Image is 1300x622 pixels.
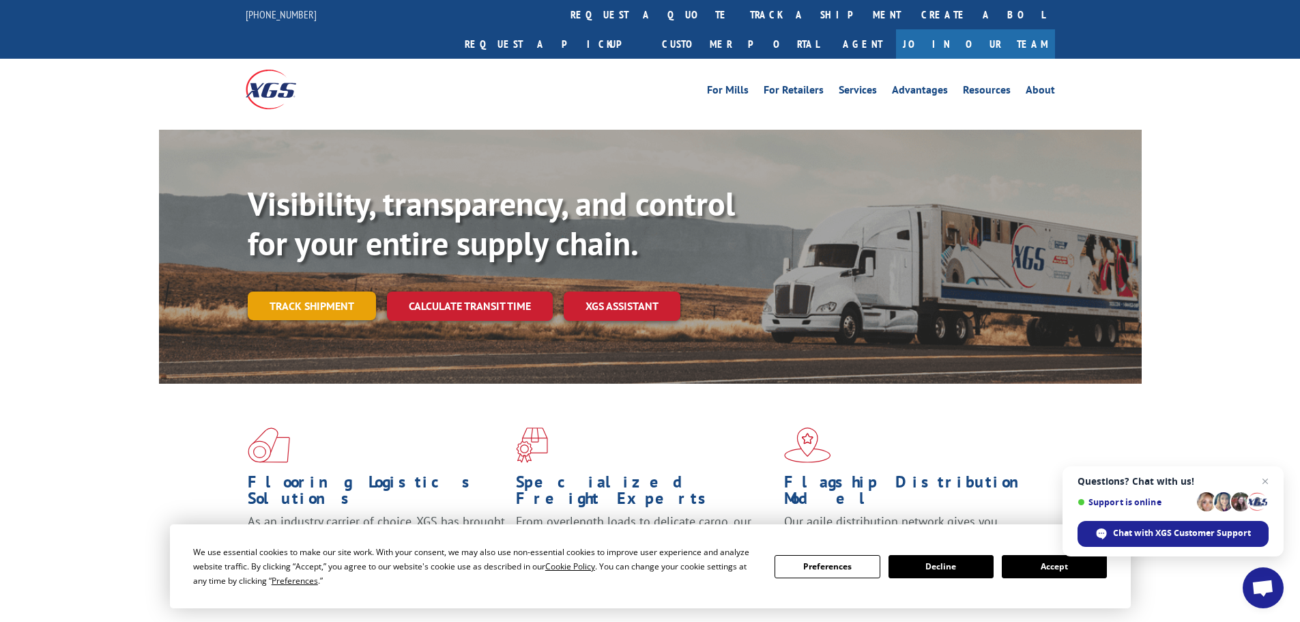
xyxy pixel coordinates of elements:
span: Questions? Chat with us! [1078,476,1269,487]
button: Decline [889,555,994,578]
a: [PHONE_NUMBER] [246,8,317,21]
span: As an industry carrier of choice, XGS has brought innovation and dedication to flooring logistics... [248,513,505,562]
a: About [1026,85,1055,100]
img: xgs-icon-total-supply-chain-intelligence-red [248,427,290,463]
img: xgs-icon-focused-on-flooring-red [516,427,548,463]
span: Preferences [272,575,318,586]
div: Chat with XGS Customer Support [1078,521,1269,547]
b: Visibility, transparency, and control for your entire supply chain. [248,182,735,264]
span: Support is online [1078,497,1192,507]
a: Advantages [892,85,948,100]
h1: Specialized Freight Experts [516,474,774,513]
a: Request a pickup [454,29,652,59]
h1: Flagship Distribution Model [784,474,1042,513]
a: Resources [963,85,1011,100]
h1: Flooring Logistics Solutions [248,474,506,513]
a: Calculate transit time [387,292,553,321]
a: Services [839,85,877,100]
button: Preferences [775,555,880,578]
a: Track shipment [248,292,376,320]
img: xgs-icon-flagship-distribution-model-red [784,427,831,463]
div: Cookie Consent Prompt [170,524,1131,608]
p: From overlength loads to delicate cargo, our experienced staff knows the best way to move your fr... [516,513,774,574]
span: Close chat [1257,473,1273,490]
a: Agent [829,29,896,59]
button: Accept [1002,555,1107,578]
a: For Retailers [764,85,824,100]
a: Join Our Team [896,29,1055,59]
a: XGS ASSISTANT [564,292,680,321]
span: Chat with XGS Customer Support [1113,527,1251,539]
div: We use essential cookies to make our site work. With your consent, we may also use non-essential ... [193,545,758,588]
div: Open chat [1243,567,1284,608]
span: Our agile distribution network gives you nationwide inventory management on demand. [784,513,1035,546]
a: Customer Portal [652,29,829,59]
a: For Mills [707,85,749,100]
span: Cookie Policy [545,561,595,572]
